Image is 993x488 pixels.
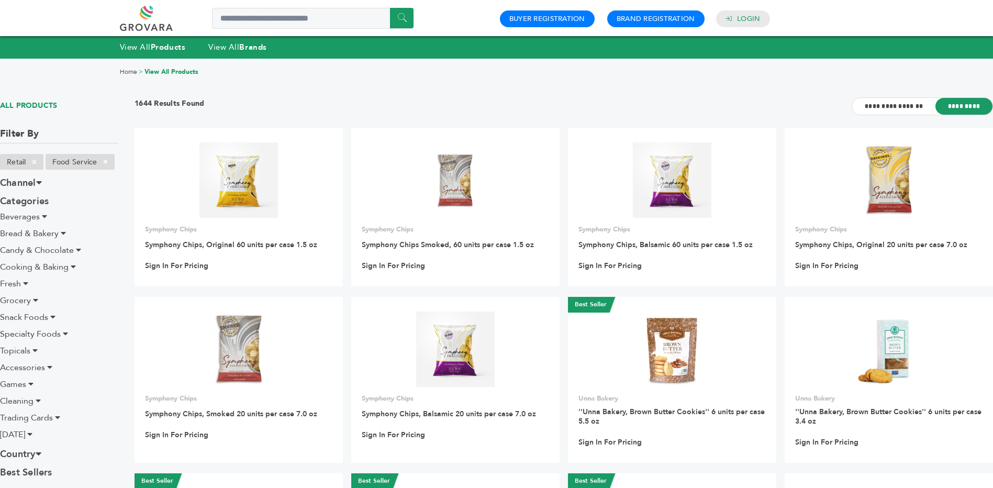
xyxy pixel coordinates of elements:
a: Symphony Chips, Balsamic 60 units per case 1.5 oz [578,240,753,250]
input: Search a product or brand... [212,8,414,29]
a: Symphony Chips, Original 20 units per case 7.0 oz [795,240,967,250]
img: Symphony Chips Smoked, 60 units per case 1.5 oz [418,142,494,218]
li: Food Service [46,154,115,170]
span: × [26,156,43,168]
a: View AllProducts [120,42,186,52]
a: Sign In For Pricing [145,430,208,440]
img: Symphony Chips, Original 60 units per case 1.5 oz [199,142,278,218]
p: Symphony Chips [362,394,549,403]
a: Home [120,68,137,76]
img: Symphony Chips, Smoked 20 units per case 7.0 oz [213,312,264,387]
a: View AllBrands [208,42,267,52]
p: Symphony Chips [362,225,549,234]
a: ''Unna Bakery, Brown Butter Cookies'' 6 units per case 5.5 oz [578,407,765,426]
img: ''Unna Bakery, Brown Butter Cookies'' 6 units per case 3.4 oz [851,312,927,387]
a: Symphony Chips, Smoked 20 units per case 7.0 oz [145,409,317,419]
p: Symphony Chips [145,394,332,403]
a: Login [737,14,760,24]
h3: 1644 Results Found [135,98,205,115]
a: ''Unna Bakery, Brown Butter Cookies'' 6 units per case 3.4 oz [795,407,981,426]
img: Symphony Chips, Original 20 units per case 7.0 oz [864,142,913,218]
a: Symphony Chips, Original 60 units per case 1.5 oz [145,240,317,250]
a: Sign In For Pricing [578,261,642,271]
a: View All Products [144,68,198,76]
span: > [139,68,143,76]
a: Buyer Registration [509,14,585,24]
a: Sign In For Pricing [362,261,425,271]
strong: Brands [239,42,266,52]
p: Symphony Chips [578,225,766,234]
a: Sign In For Pricing [578,438,642,447]
strong: Products [151,42,185,52]
a: Brand Registration [617,14,695,24]
span: × [97,156,114,168]
a: Sign In For Pricing [145,261,208,271]
img: Symphony Chips, Balsamic 60 units per case 1.5 oz [633,142,712,218]
a: Sign In For Pricing [795,438,858,447]
a: Sign In For Pricing [362,430,425,440]
p: Symphony Chips [795,225,983,234]
p: Symphony Chips [145,225,332,234]
a: Sign In For Pricing [795,261,858,271]
a: Symphony Chips, Balsamic 20 units per case 7.0 oz [362,409,536,419]
p: Unna Bakery [578,394,766,403]
p: Unna Bakery [795,394,983,403]
a: Symphony Chips Smoked, 60 units per case 1.5 oz [362,240,534,250]
img: Symphony Chips, Balsamic 20 units per case 7.0 oz [416,312,495,387]
img: ''Unna Bakery, Brown Butter Cookies'' 6 units per case 5.5 oz [634,312,710,387]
